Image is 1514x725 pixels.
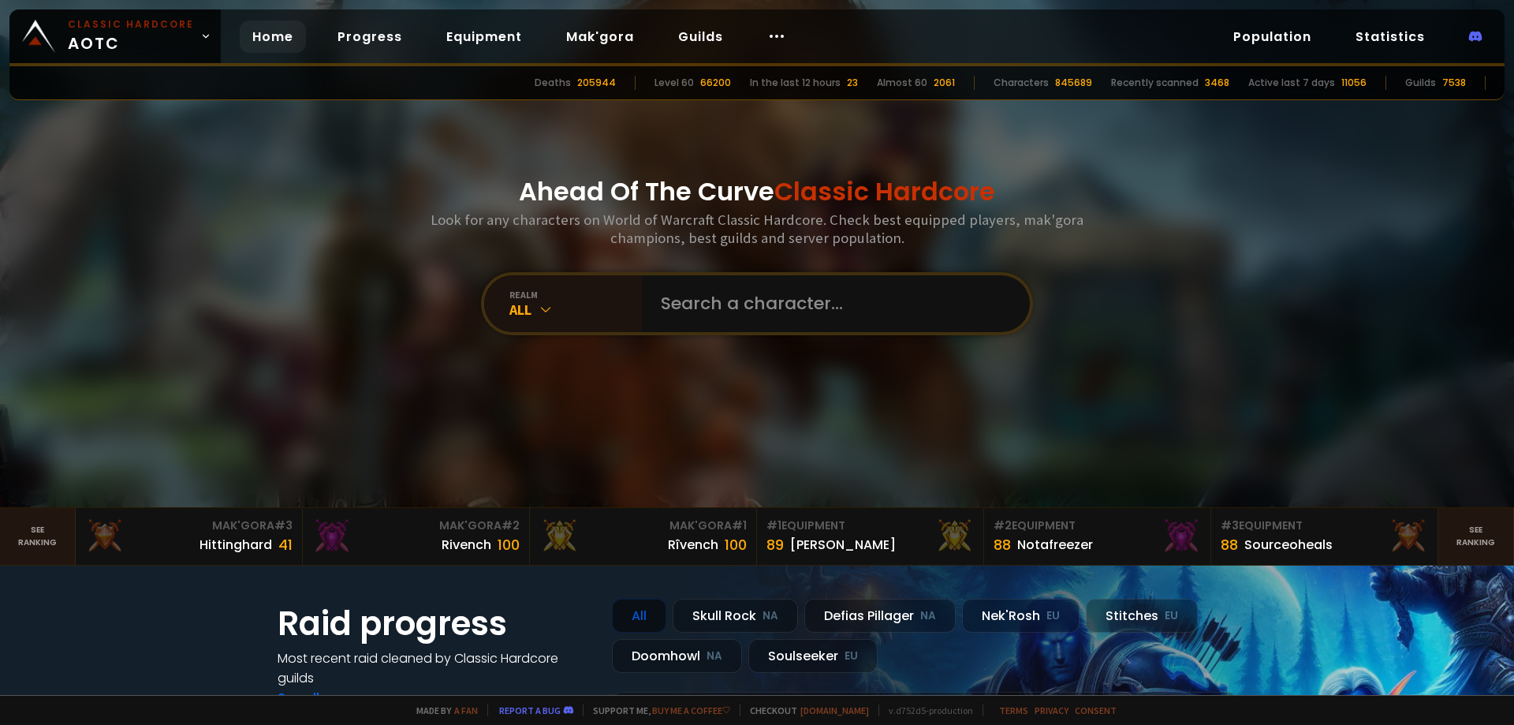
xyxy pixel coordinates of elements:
div: All [612,599,666,633]
span: Classic Hardcore [774,174,995,209]
small: NA [920,608,936,624]
div: 100 [498,534,520,555]
div: Rivench [442,535,491,555]
div: [PERSON_NAME] [790,535,896,555]
div: Stitches [1086,599,1198,633]
a: Seeranking [1438,508,1514,565]
a: Population [1221,21,1324,53]
a: Consent [1075,704,1117,716]
span: # 3 [1221,518,1239,533]
a: Progress [325,21,415,53]
div: Rîvench [668,535,718,555]
a: Mak'Gora#2Rivench100 [303,508,530,565]
input: Search a character... [651,275,1011,332]
div: In the last 12 hours [750,76,841,90]
span: # 2 [994,518,1012,533]
a: Privacy [1035,704,1068,716]
span: AOTC [68,17,194,55]
div: Deaths [535,76,571,90]
div: Equipment [994,518,1201,534]
div: Nek'Rosh [962,599,1080,633]
a: #1Equipment89[PERSON_NAME] [757,508,984,565]
span: # 2 [502,518,520,533]
div: Notafreezer [1017,535,1093,555]
div: Equipment [766,518,974,534]
a: Mak'Gora#1Rîvench100 [530,508,757,565]
small: EU [1046,608,1060,624]
span: # 1 [732,518,747,533]
div: Level 60 [654,76,694,90]
div: Characters [994,76,1049,90]
a: a fan [454,704,478,716]
div: 66200 [700,76,731,90]
div: 205944 [577,76,616,90]
a: Statistics [1343,21,1438,53]
div: Equipment [1221,518,1428,534]
div: Sourceoheals [1244,535,1333,555]
div: All [509,301,642,319]
a: [DOMAIN_NAME] [800,704,869,716]
a: See all progress [278,689,380,707]
small: NA [707,648,722,664]
div: Active last 7 days [1248,76,1335,90]
div: 89 [766,534,784,555]
div: Skull Rock [673,599,798,633]
h1: Raid progress [278,599,593,648]
a: #2Equipment88Notafreezer [984,508,1211,565]
div: Mak'Gora [312,518,520,534]
div: realm [509,289,642,301]
a: Classic HardcoreAOTC [9,9,221,63]
a: Buy me a coffee [652,704,730,716]
a: Report a bug [499,704,561,716]
div: 41 [278,534,293,555]
div: Hittinghard [200,535,272,555]
h3: Look for any characters on World of Warcraft Classic Hardcore. Check best equipped players, mak'g... [424,211,1090,247]
span: Made by [407,704,478,716]
a: Equipment [434,21,535,53]
span: v. d752d5 - production [878,704,973,716]
small: NA [763,608,778,624]
a: Guilds [666,21,736,53]
div: 88 [994,534,1011,555]
h1: Ahead Of The Curve [519,173,995,211]
h4: Most recent raid cleaned by Classic Hardcore guilds [278,648,593,688]
div: 7538 [1442,76,1466,90]
span: # 3 [274,518,293,533]
a: #3Equipment88Sourceoheals [1211,508,1438,565]
small: EU [845,648,858,664]
a: Mak'gora [554,21,647,53]
div: 2061 [934,76,955,90]
div: Mak'Gora [85,518,293,534]
div: 88 [1221,534,1238,555]
div: 3468 [1205,76,1229,90]
span: Checkout [740,704,869,716]
div: 845689 [1055,76,1092,90]
div: Soulseeker [748,639,878,673]
a: Home [240,21,306,53]
div: Almost 60 [877,76,927,90]
small: Classic Hardcore [68,17,194,32]
a: Terms [999,704,1028,716]
div: Recently scanned [1111,76,1199,90]
div: Defias Pillager [804,599,956,633]
div: 11056 [1341,76,1367,90]
span: # 1 [766,518,781,533]
a: Mak'Gora#3Hittinghard41 [76,508,303,565]
div: Guilds [1405,76,1436,90]
small: EU [1165,608,1178,624]
div: 100 [725,534,747,555]
div: Doomhowl [612,639,742,673]
span: Support me, [583,704,730,716]
div: 23 [847,76,858,90]
div: Mak'Gora [539,518,747,534]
